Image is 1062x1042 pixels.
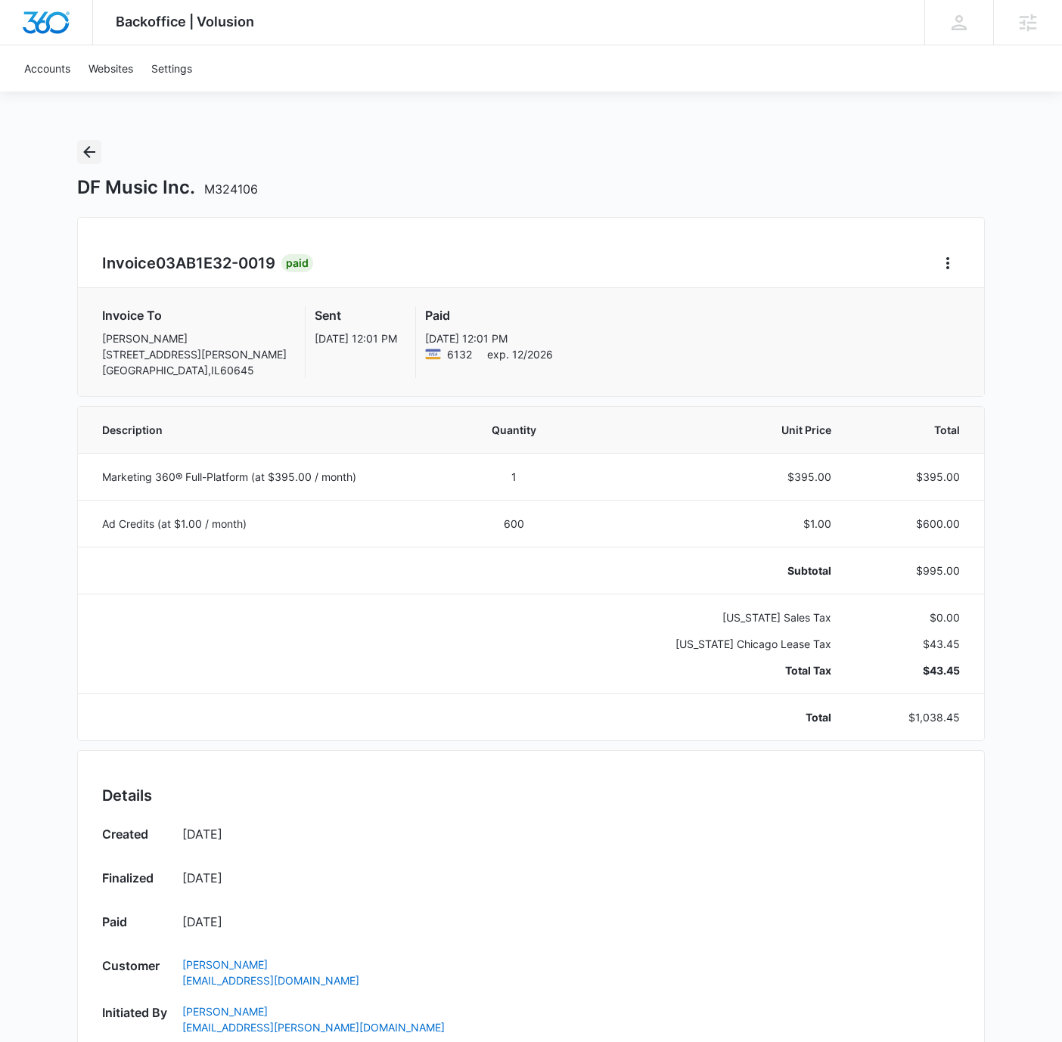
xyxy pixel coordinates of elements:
p: $600.00 [868,516,960,532]
p: $395.00 [591,469,831,485]
span: Quantity [474,422,554,438]
h1: DF Music Inc. [77,176,258,199]
p: $43.45 [868,636,960,652]
span: 03AB1E32-0019 [156,254,275,272]
p: [PERSON_NAME] [STREET_ADDRESS][PERSON_NAME] [GEOGRAPHIC_DATA] , IL 60645 [102,330,287,378]
span: M324106 [204,181,258,197]
p: $1.00 [591,516,831,532]
img: tab_domain_overview_orange.svg [41,88,53,100]
a: [PERSON_NAME][EMAIL_ADDRESS][PERSON_NAME][DOMAIN_NAME] [182,1003,960,1035]
p: Marketing 360® Full-Platform (at $395.00 / month) [102,469,438,485]
h3: Invoice To [102,306,287,324]
button: Home [936,251,960,275]
a: Accounts [15,45,79,91]
p: Total [591,709,831,725]
img: website_grey.svg [24,39,36,51]
h2: Invoice [102,252,281,274]
span: Total [868,422,960,438]
span: Visa ending with [447,346,472,362]
span: Unit Price [591,422,831,438]
p: [US_STATE] Chicago Lease Tax [591,636,831,652]
span: Description [102,422,438,438]
p: [DATE] 12:01 PM [315,330,397,346]
div: Paid [281,254,313,272]
a: Websites [79,45,142,91]
p: [DATE] [182,869,960,887]
p: [DATE] [182,825,960,843]
div: Keywords by Traffic [167,89,255,99]
p: [US_STATE] Sales Tax [591,609,831,625]
td: 600 [456,500,573,547]
img: logo_orange.svg [24,24,36,36]
p: [DATE] 12:01 PM [425,330,553,346]
p: $995.00 [868,563,960,578]
a: [PERSON_NAME][EMAIL_ADDRESS][DOMAIN_NAME] [182,957,960,988]
h3: Initiated By [102,1003,167,1029]
div: Domain: [DOMAIN_NAME] [39,39,166,51]
p: [DATE] [182,913,960,931]
p: $1,038.45 [868,709,960,725]
p: Subtotal [591,563,831,578]
p: $395.00 [868,469,960,485]
div: Domain Overview [57,89,135,99]
a: Settings [142,45,201,91]
h3: Created [102,825,167,848]
button: Back [77,140,101,164]
h3: Paid [102,913,167,935]
h3: Customer [102,957,167,982]
h3: Sent [315,306,397,324]
p: $0.00 [868,609,960,625]
h3: Paid [425,306,553,324]
img: tab_keywords_by_traffic_grey.svg [151,88,163,100]
h3: Finalized [102,869,167,892]
p: Total Tax [591,662,831,678]
td: 1 [456,453,573,500]
p: Ad Credits (at $1.00 / month) [102,516,438,532]
span: exp. 12/2026 [487,346,553,362]
div: v 4.0.25 [42,24,74,36]
h2: Details [102,784,960,807]
p: $43.45 [868,662,960,678]
span: Backoffice | Volusion [116,14,254,29]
